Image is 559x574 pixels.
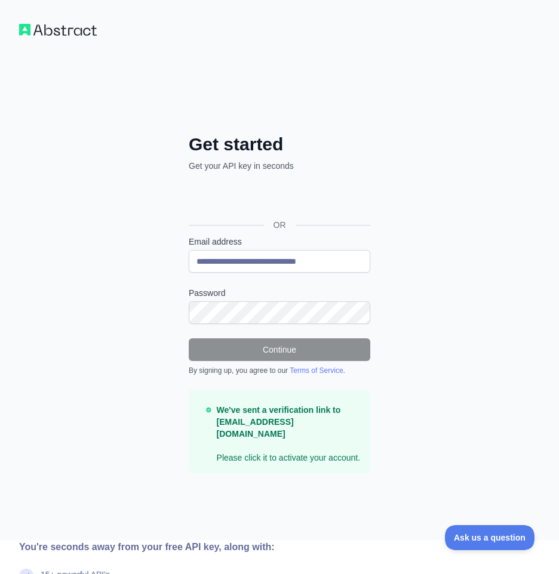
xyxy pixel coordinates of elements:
button: Continue [189,338,370,361]
strong: We've sent a verification link to [EMAIL_ADDRESS][DOMAIN_NAME] [217,405,341,439]
div: You're seconds away from your free API key, along with: [19,540,386,554]
img: Workflow [19,24,97,36]
iframe: Toggle Customer Support [445,525,535,550]
p: Please click it to activate your account. [217,404,361,464]
span: OR [264,219,296,231]
label: Password [189,287,370,299]
p: Get your API key in seconds [189,160,370,172]
label: Email address [189,236,370,248]
iframe: 「使用 Google 帳戶登入」按鈕 [183,185,374,211]
div: By signing up, you agree to our . [189,366,370,375]
a: Terms of Service [290,366,343,375]
h2: Get started [189,134,370,155]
